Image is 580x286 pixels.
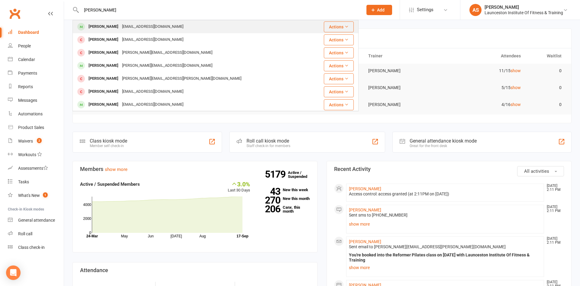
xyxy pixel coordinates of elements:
a: Waivers 2 [8,134,64,148]
div: Payments [18,71,37,76]
a: Clubworx [7,6,22,21]
span: Add [377,8,385,12]
a: Payments [8,66,64,80]
div: General attendance [18,218,55,223]
input: Search... [79,6,359,14]
div: AS [469,4,482,16]
div: [PERSON_NAME] [87,74,120,83]
a: [PERSON_NAME] [349,239,381,244]
span: Sent sms to [PHONE_NUMBER] [349,213,408,217]
strong: 5179 [265,170,288,179]
div: Class check-in [18,245,45,250]
div: Tasks [18,179,29,184]
div: Product Sales [18,125,44,130]
div: Waivers [18,139,33,143]
td: 4/16 [444,98,526,112]
div: [PERSON_NAME][EMAIL_ADDRESS][DOMAIN_NAME] [120,61,214,70]
div: [PERSON_NAME] [87,35,120,44]
div: [EMAIL_ADDRESS][DOMAIN_NAME] [120,35,185,44]
div: What's New [18,193,40,198]
a: People [8,39,64,53]
div: You're booked into the Reformer Pilates class on [DATE] with Launceston Institute Of Fitness & Tr... [349,252,541,263]
div: [PERSON_NAME][EMAIL_ADDRESS][PERSON_NAME][DOMAIN_NAME] [120,74,243,83]
a: Reports [8,80,64,94]
a: show [511,68,521,73]
a: Class kiosk mode [8,241,64,254]
div: [EMAIL_ADDRESS][DOMAIN_NAME] [120,22,185,31]
a: What's New1 [8,189,64,202]
div: Launceston Institute Of Fitness & Training [485,10,563,15]
a: show more [349,220,541,228]
div: Open Intercom Messenger [6,265,21,280]
div: Access control: access granted (at 2:11PM on [DATE]) [349,191,541,197]
div: Great for the front desk [410,144,477,148]
a: show more [349,263,541,272]
button: Add [366,5,392,15]
td: 5/15 [444,81,526,95]
button: Actions [324,99,354,110]
a: show more [105,167,127,172]
a: 270New this month [259,197,310,201]
a: show [511,85,521,90]
div: [PERSON_NAME] [87,48,120,57]
strong: Active / Suspended Members [80,182,140,187]
div: [EMAIL_ADDRESS][DOMAIN_NAME] [120,87,185,96]
a: 43New this week [259,188,310,192]
strong: 206 [259,204,280,214]
div: Dashboard [18,30,39,35]
a: Tasks [8,175,64,189]
div: Roll call [18,231,32,236]
div: [PERSON_NAME] [87,100,120,109]
td: 0 [526,64,567,78]
a: Dashboard [8,26,64,39]
div: 3.0% [228,181,250,187]
div: [EMAIL_ADDRESS][DOMAIN_NAME] [120,100,185,109]
div: Messages [18,98,37,103]
th: Waitlist [526,48,567,64]
span: Sent email to [PERSON_NAME][EMAIL_ADDRESS][PERSON_NAME][DOMAIN_NAME] [349,244,506,249]
a: 206Canx. this month [259,205,310,213]
div: Automations [18,111,43,116]
td: [PERSON_NAME] [363,81,444,95]
div: Staff check-in for members [246,144,290,148]
div: Assessments [18,166,48,171]
div: Roll call kiosk mode [246,138,290,144]
button: Actions [324,73,354,84]
td: 0 [526,81,567,95]
button: Actions [324,60,354,71]
div: General attendance kiosk mode [410,138,477,144]
div: [PERSON_NAME][EMAIL_ADDRESS][DOMAIN_NAME] [120,48,214,57]
span: Settings [417,3,433,17]
a: show [511,102,521,107]
div: [PERSON_NAME] [87,87,120,96]
div: [PERSON_NAME] [87,61,120,70]
button: All activities [517,166,564,176]
time: [DATE] 2:11 PM [544,205,564,213]
h3: Members [80,166,310,172]
a: Assessments [8,162,64,175]
strong: 43 [259,187,280,196]
a: General attendance kiosk mode [8,214,64,227]
a: Automations [8,107,64,121]
h3: Attendance [80,267,310,273]
th: Attendees [444,48,526,64]
time: [DATE] 2:11 PM [544,237,564,245]
div: Workouts [18,152,36,157]
span: 1 [43,192,48,198]
time: [DATE] 2:11 PM [544,184,564,192]
div: Calendar [18,57,35,62]
a: Roll call [8,227,64,241]
span: 2 [37,138,42,143]
a: Messages [8,94,64,107]
div: [PERSON_NAME] [485,5,563,10]
button: Actions [324,47,354,58]
a: Product Sales [8,121,64,134]
td: [PERSON_NAME] [363,98,444,112]
a: [PERSON_NAME] [349,186,381,191]
div: Class kiosk mode [90,138,127,144]
button: Actions [324,86,354,97]
a: [PERSON_NAME] [349,207,381,212]
div: Member self check-in [90,144,127,148]
td: [PERSON_NAME] [363,64,444,78]
button: Actions [324,21,354,32]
